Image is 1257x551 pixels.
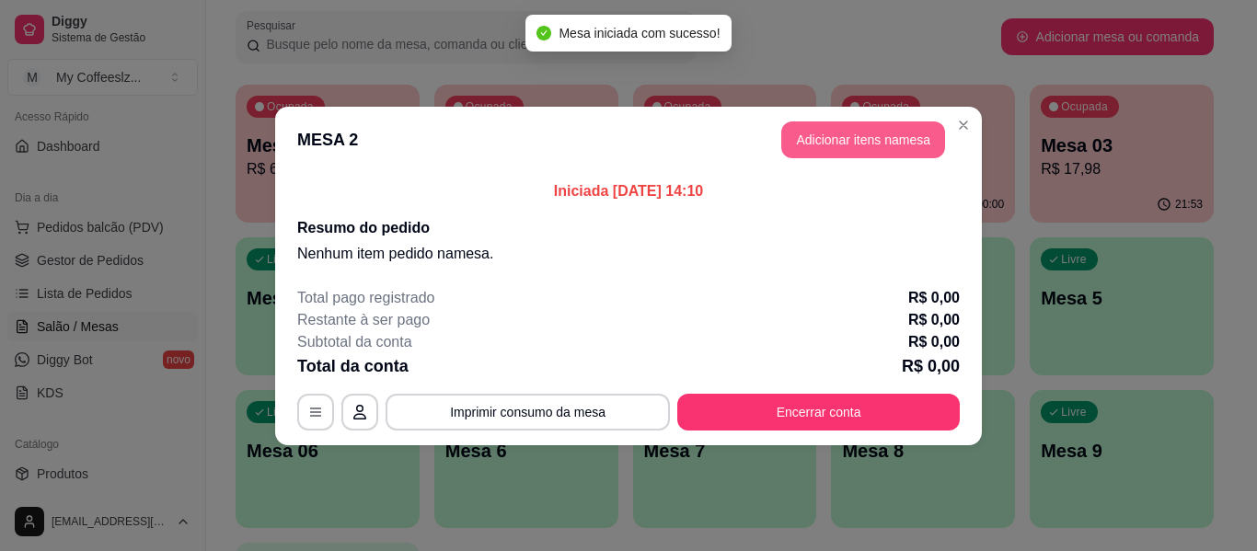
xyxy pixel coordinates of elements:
button: Imprimir consumo da mesa [386,394,670,430]
button: Encerrar conta [677,394,960,430]
p: Total da conta [297,353,409,379]
header: MESA 2 [275,107,982,173]
p: Total pago registrado [297,287,434,309]
p: Restante à ser pago [297,309,430,331]
button: Close [949,110,978,140]
p: R$ 0,00 [902,353,960,379]
p: R$ 0,00 [908,309,960,331]
p: Iniciada [DATE] 14:10 [297,180,960,202]
button: Adicionar itens namesa [781,121,945,158]
p: Nenhum item pedido na mesa . [297,243,960,265]
span: check-circle [536,26,551,40]
span: Mesa iniciada com sucesso! [559,26,720,40]
h2: Resumo do pedido [297,217,960,239]
p: R$ 0,00 [908,287,960,309]
p: Subtotal da conta [297,331,412,353]
p: R$ 0,00 [908,331,960,353]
